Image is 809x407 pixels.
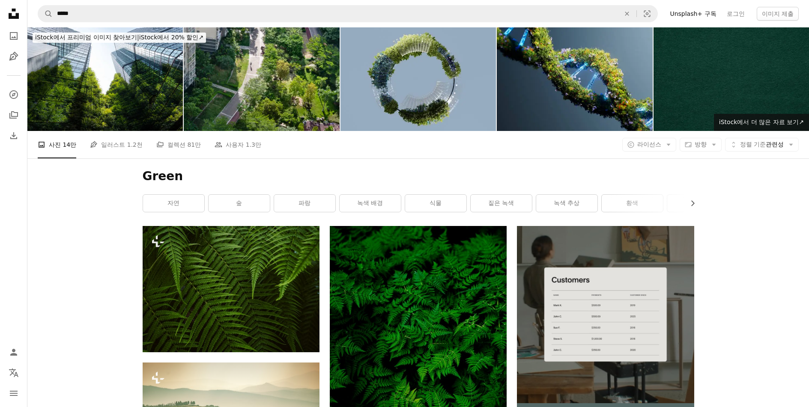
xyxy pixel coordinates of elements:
[740,141,766,148] span: 정렬 기준
[35,34,139,41] span: iStock에서 프리미엄 이미지 찾아보기 |
[685,195,694,212] button: 목록을 오른쪽으로 스크롤
[143,226,319,352] img: 잎이 많은 녹색 식물의 클로즈업
[184,27,339,131] img: 아파트 건물 외부 조경
[340,195,401,212] a: 녹색 배경
[725,138,799,152] button: 정렬 기준관련성
[517,226,694,403] img: file-1747939376688-baf9a4a454ffimage
[405,195,466,212] a: 식물
[757,7,799,21] button: 이미지 제출
[5,344,22,361] a: 로그인 / 가입
[740,140,784,149] span: 관련성
[215,131,261,158] a: 사용자 1.3만
[187,140,201,149] span: 81만
[637,6,657,22] button: 시각적 검색
[714,114,809,131] a: iStock에서 더 많은 자료 보기↗
[5,86,22,103] a: 탐색
[5,27,22,45] a: 사진
[90,131,143,158] a: 일러스트 1.2천
[5,127,22,144] a: 다운로드 내역
[497,27,652,131] img: 지속가능한 인공지능 AI 에너지, 재생에너지원, 배터리 기술, 그린에너지, DNA
[27,27,183,131] img: Green building concept
[637,141,661,148] span: 라이선스
[722,7,750,21] a: 로그인
[156,131,201,158] a: 컬렉션 81만
[536,195,597,212] a: 녹색 추상
[246,140,261,149] span: 1.3만
[340,27,496,131] img: ESG Environmental Social Governance Responsible Business Company
[622,138,676,152] button: 라이선스
[5,385,22,402] button: 메뉴
[143,195,204,212] a: 자연
[143,169,694,184] h1: Green
[665,7,721,21] a: Unsplash+ 구독
[680,138,722,152] button: 방향
[602,195,663,212] a: 황색
[5,364,22,381] button: 언어
[5,107,22,124] a: 컬렉션
[127,140,143,149] span: 1.2천
[27,27,211,48] a: iStock에서 프리미엄 이미지 찾아보기|iStock에서 20% 할인↗
[618,6,636,22] button: 삭제
[38,5,658,22] form: 사이트 전체에서 이미지 찾기
[274,195,335,212] a: 파랑
[38,6,53,22] button: Unsplash 검색
[209,195,270,212] a: 숲
[5,48,22,65] a: 일러스트
[35,34,203,41] span: iStock에서 20% 할인 ↗
[143,285,319,293] a: 잎이 많은 녹색 식물의 클로즈업
[471,195,532,212] a: 짙은 녹색
[654,27,809,131] img: 짙은 녹색 포커 테이블은 부드러운 거친 섬유 소재 배경을 느꼈습니다.
[695,141,707,148] span: 방향
[719,119,804,125] span: iStock에서 더 많은 자료 보기 ↗
[330,355,507,362] a: 녹색 고사리 식물의 사진
[667,195,728,212] a: 빨강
